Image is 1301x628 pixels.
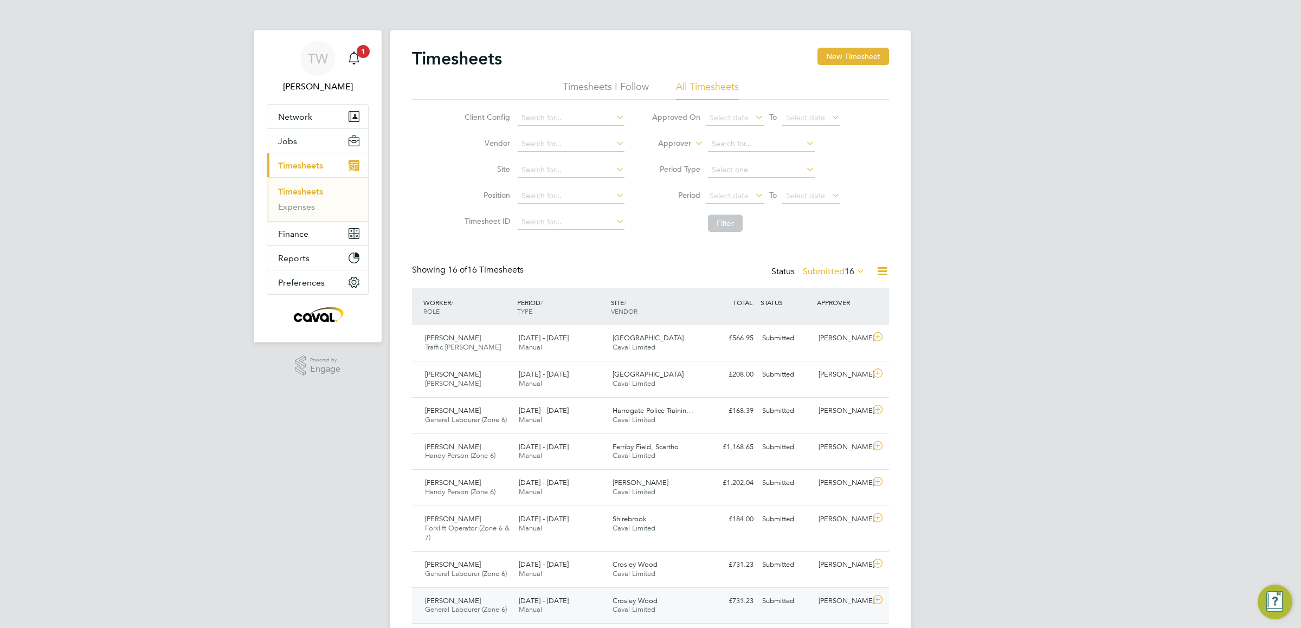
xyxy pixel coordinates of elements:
[425,451,495,460] span: Handy Person (Zone 6)
[758,592,814,610] div: Submitted
[518,111,624,126] input: Search for...
[278,253,310,263] span: Reports
[412,48,502,69] h2: Timesheets
[461,112,510,122] label: Client Config
[701,366,758,384] div: £208.00
[519,478,569,487] span: [DATE] - [DATE]
[278,229,308,239] span: Finance
[758,402,814,420] div: Submitted
[278,160,323,171] span: Timesheets
[518,215,624,230] input: Search for...
[295,355,341,376] a: Powered byEngage
[1258,585,1292,619] button: Engage Resource Center
[291,306,345,323] img: caval-logo-retina.png
[758,510,814,528] div: Submitted
[267,129,368,153] button: Jobs
[517,307,532,315] span: TYPE
[267,246,368,270] button: Reports
[563,80,649,100] li: Timesheets I Follow
[613,451,655,460] span: Caval Limited
[278,202,315,212] a: Expenses
[357,45,370,58] span: 1
[519,487,542,496] span: Manual
[814,474,871,492] div: [PERSON_NAME]
[425,406,481,415] span: [PERSON_NAME]
[518,163,624,178] input: Search for...
[814,438,871,456] div: [PERSON_NAME]
[461,216,510,226] label: Timesheet ID
[519,596,569,605] span: [DATE] - [DATE]
[519,370,569,379] span: [DATE] - [DATE]
[845,266,854,277] span: 16
[701,438,758,456] div: £1,168.65
[267,80,369,93] span: Tim Wells
[254,30,382,342] nav: Main navigation
[817,48,889,65] button: New Timesheet
[613,596,658,605] span: Crosley Wood
[278,186,323,197] a: Timesheets
[519,560,569,569] span: [DATE] - [DATE]
[758,366,814,384] div: Submitted
[624,298,626,307] span: /
[540,298,543,307] span: /
[448,264,467,275] span: 16 of
[766,188,780,202] span: To
[758,438,814,456] div: Submitted
[519,379,542,388] span: Manual
[613,370,684,379] span: [GEOGRAPHIC_DATA]
[701,556,758,574] div: £731.23
[267,41,369,93] a: TW[PERSON_NAME]
[613,333,684,342] span: [GEOGRAPHIC_DATA]
[613,442,679,451] span: Ferriby Field, Scartho
[519,569,542,578] span: Manual
[278,136,297,146] span: Jobs
[708,137,815,152] input: Search for...
[425,569,507,578] span: General Labourer (Zone 6)
[814,556,871,574] div: [PERSON_NAME]
[766,110,780,124] span: To
[733,298,752,307] span: TOTAL
[701,592,758,610] div: £731.23
[613,478,668,487] span: [PERSON_NAME]
[710,191,749,200] span: Select date
[652,190,700,200] label: Period
[613,605,655,614] span: Caval Limited
[278,112,312,122] span: Network
[786,113,825,122] span: Select date
[423,307,440,315] span: ROLE
[758,293,814,312] div: STATUS
[758,329,814,347] div: Submitted
[814,366,871,384] div: [PERSON_NAME]
[310,355,340,365] span: Powered by
[758,474,814,492] div: Submitted
[613,560,658,569] span: Crosley Wood
[425,370,481,379] span: [PERSON_NAME]
[425,478,481,487] span: [PERSON_NAME]
[448,264,524,275] span: 16 Timesheets
[425,596,481,605] span: [PERSON_NAME]
[701,474,758,492] div: £1,202.04
[519,523,542,533] span: Manual
[425,605,507,614] span: General Labourer (Zone 6)
[613,569,655,578] span: Caval Limited
[310,365,340,374] span: Engage
[267,153,368,177] button: Timesheets
[519,514,569,523] span: [DATE] - [DATE]
[701,510,758,528] div: £184.00
[786,191,825,200] span: Select date
[425,415,507,424] span: General Labourer (Zone 6)
[814,592,871,610] div: [PERSON_NAME]
[771,264,867,280] div: Status
[676,80,739,100] li: All Timesheets
[613,342,655,352] span: Caval Limited
[519,342,542,352] span: Manual
[425,342,501,352] span: Traffic [PERSON_NAME]
[519,442,569,451] span: [DATE] - [DATE]
[814,510,871,528] div: [PERSON_NAME]
[461,138,510,148] label: Vendor
[758,556,814,574] div: Submitted
[343,41,365,76] a: 1
[461,190,510,200] label: Position
[613,406,693,415] span: Harrogate Police Trainin…
[425,523,510,542] span: Forklift Operator (Zone 6 & 7)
